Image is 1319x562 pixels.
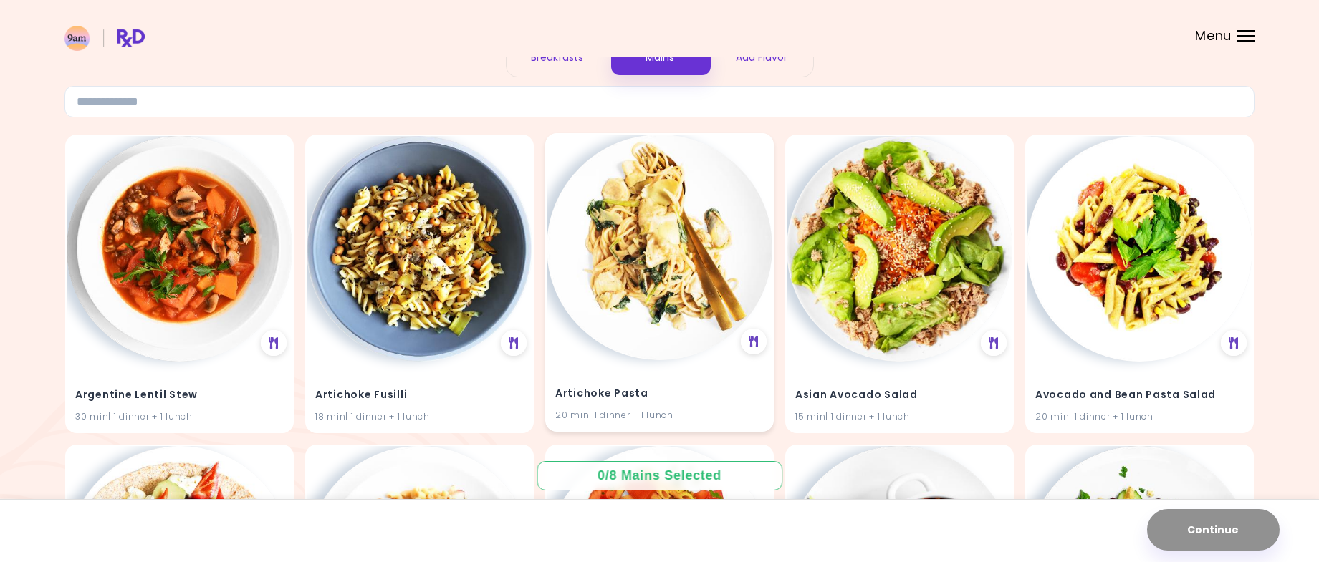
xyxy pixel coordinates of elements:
[795,409,1004,422] div: 15 min | 1 dinner + 1 lunch
[1035,409,1244,422] div: 20 min | 1 dinner + 1 lunch
[507,39,609,77] div: Breakfasts
[261,330,287,356] div: See Meal Plan
[587,467,732,485] div: 0 / 8 Mains Selected
[555,407,764,421] div: 20 min | 1 dinner + 1 lunch
[608,39,711,77] div: Mains
[981,330,1007,356] div: See Meal Plan
[1147,509,1280,551] button: Continue
[1221,330,1247,356] div: See Meal Plan
[501,330,527,356] div: See Meal Plan
[741,329,767,354] div: See Meal Plan
[1195,29,1232,42] span: Menu
[75,384,284,407] h4: Argentine Lentil Stew
[315,384,524,407] h4: Artichoke Fusilli
[555,382,764,405] h4: Artichoke Pasta
[75,409,284,422] div: 30 min | 1 dinner + 1 lunch
[315,409,524,422] div: 18 min | 1 dinner + 1 lunch
[795,384,1004,407] h4: Asian Avocado Salad
[64,26,145,51] img: RxDiet
[711,39,813,77] div: Add Flavor
[1035,384,1244,407] h4: Avocado and Bean Pasta Salad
